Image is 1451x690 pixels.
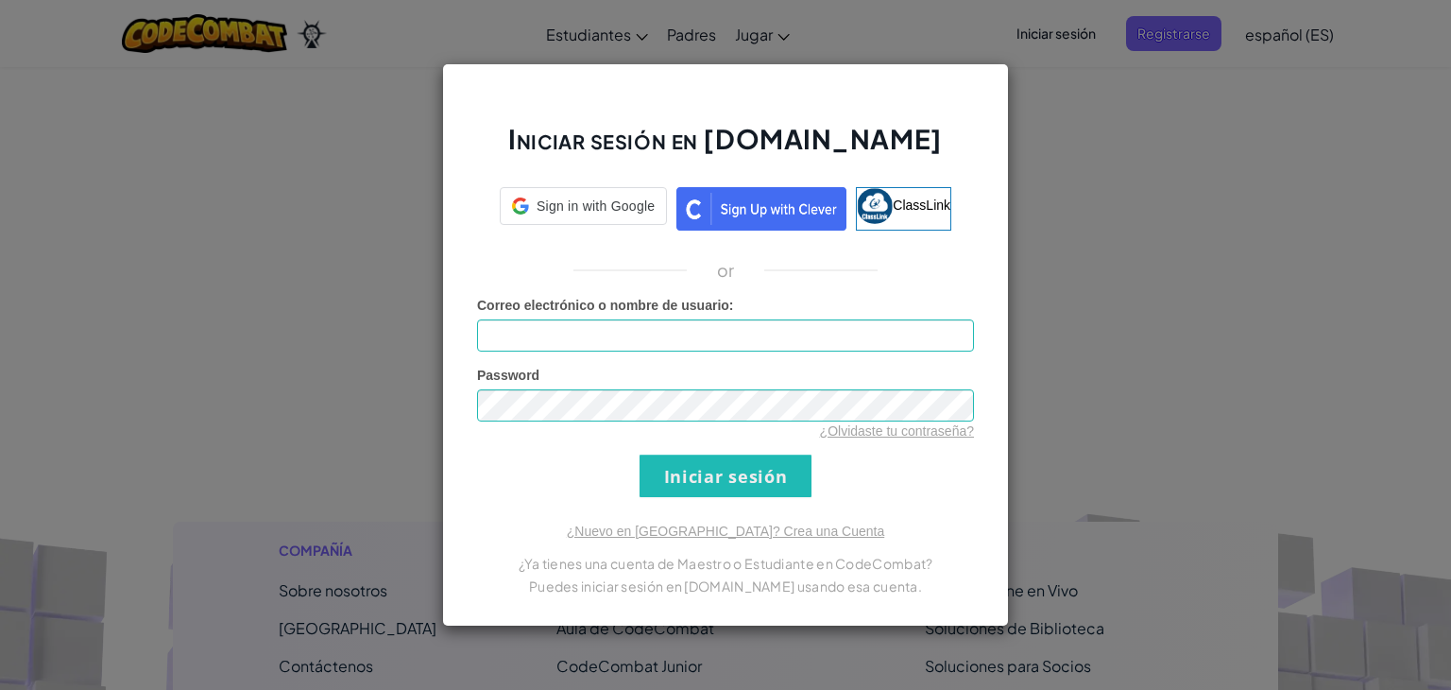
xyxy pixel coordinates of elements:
input: Iniciar sesión [640,455,811,497]
span: Password [477,368,539,383]
span: Sign in with Google [537,197,655,216]
p: or [717,259,735,282]
img: clever_sso_button@2x.png [676,187,846,231]
p: Puedes iniciar sesión en [DOMAIN_NAME] usando esa cuenta. [477,575,974,597]
a: ¿Nuevo en [GEOGRAPHIC_DATA]? Crea una Cuenta [567,524,884,539]
span: ClassLink [893,198,950,213]
p: ¿Ya tienes una cuenta de Maestro o Estudiante en CodeCombat? [477,552,974,575]
a: Sign in with Google [500,187,667,231]
h2: Iniciar sesión en [DOMAIN_NAME] [477,121,974,176]
img: classlink-logo-small.png [857,188,893,224]
span: Correo electrónico o nombre de usuario [477,298,729,313]
a: ¿Olvidaste tu contraseña? [820,423,974,439]
label: : [477,296,734,315]
div: Sign in with Google [500,187,667,225]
